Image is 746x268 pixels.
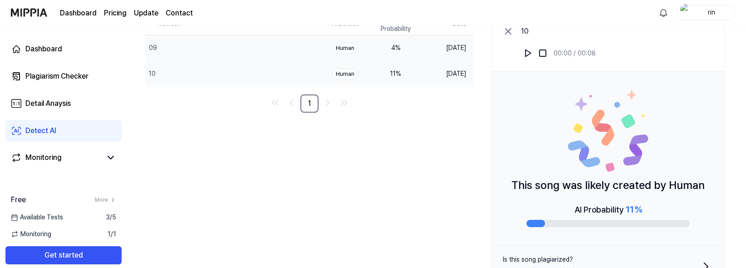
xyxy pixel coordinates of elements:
[511,177,705,194] p: This song was likely created by Human
[25,125,56,136] div: Detect AI
[332,43,358,54] div: Human
[694,7,729,17] div: rin
[538,49,547,58] img: stop
[503,255,573,264] div: Is this song plagiarized?
[95,196,116,204] a: More
[574,203,642,216] div: AI Probability
[677,5,735,20] button: profilerin
[60,8,97,19] a: Dashboard
[300,94,319,113] a: 1
[567,90,649,172] img: Human
[680,4,691,22] img: profile
[5,38,122,60] a: Dashboard
[104,8,127,19] a: Pricing
[378,43,414,53] div: 4 %
[5,93,122,114] a: Detail Anaysis
[166,8,193,19] a: Contact
[11,152,102,163] a: Monitoring
[25,98,71,109] div: Detail Anaysis
[5,120,122,142] a: Detect AI
[658,7,669,18] img: 알림
[25,44,62,55] div: Dashboard
[268,95,282,110] a: Go to first page
[378,69,414,79] div: 11 %
[5,65,122,87] a: Plagiarism Checker
[149,69,156,79] div: 10
[108,229,116,239] span: 1 / 1
[332,69,358,79] div: Human
[106,213,116,222] span: 3 / 5
[145,94,474,113] nav: pagination
[524,49,533,58] img: play
[11,194,26,205] span: Free
[284,95,299,110] a: Go to previous page
[421,35,474,61] td: [DATE]
[25,152,62,163] div: Monitoring
[337,95,351,110] a: Go to last page
[5,246,122,264] button: Get started
[11,213,63,222] span: Available Tests
[11,229,51,239] span: Monitoring
[521,26,596,37] div: 10
[421,61,474,87] td: [DATE]
[626,204,642,215] span: 11 %
[25,71,88,82] div: Plagiarism Checker
[149,43,157,53] div: 09
[134,8,158,19] a: Update
[320,95,335,110] a: Go to next page
[554,49,596,58] div: 00:00 / 00:08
